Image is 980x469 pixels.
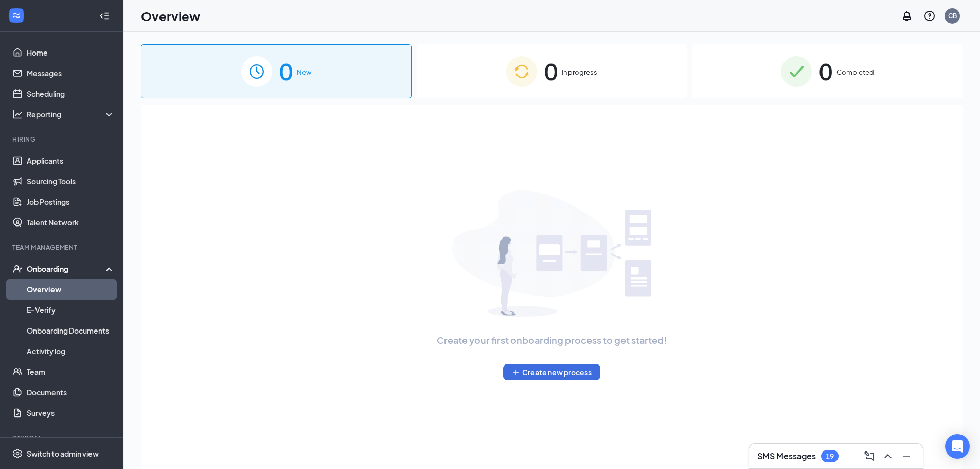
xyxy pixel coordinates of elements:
[948,11,957,20] div: CB
[27,109,115,119] div: Reporting
[12,109,23,119] svg: Analysis
[512,368,520,376] svg: Plus
[27,382,115,403] a: Documents
[826,452,834,461] div: 19
[279,54,293,89] span: 0
[27,192,115,212] a: Job Postings
[99,11,110,21] svg: Collapse
[27,300,115,320] a: E-Verify
[12,135,113,144] div: Hiring
[27,83,115,104] a: Scheduling
[562,67,597,77] span: In progress
[757,450,816,462] h3: SMS Messages
[900,450,913,462] svg: Minimize
[27,403,115,423] a: Surveys
[898,448,915,464] button: Minimize
[503,364,600,380] button: PlusCreate new process
[861,448,878,464] button: ComposeMessage
[12,433,113,442] div: Payroll
[945,434,970,459] div: Open Intercom Messenger
[27,63,115,83] a: Messages
[12,243,113,252] div: Team Management
[836,67,874,77] span: Completed
[27,361,115,382] a: Team
[141,7,200,25] h1: Overview
[27,212,115,233] a: Talent Network
[297,67,311,77] span: New
[437,333,667,348] span: Create your first onboarding process to get started!
[27,341,115,361] a: Activity log
[863,450,876,462] svg: ComposeMessage
[819,54,832,89] span: 0
[544,54,558,89] span: 0
[12,264,23,274] svg: UserCheck
[27,320,115,341] a: Onboarding Documents
[27,279,115,300] a: Overview
[923,10,936,22] svg: QuestionInfo
[11,10,22,21] svg: WorkstreamLogo
[12,448,23,459] svg: Settings
[27,264,106,274] div: Onboarding
[27,448,99,459] div: Switch to admin view
[882,450,894,462] svg: ChevronUp
[27,171,115,192] a: Sourcing Tools
[27,42,115,63] a: Home
[27,150,115,171] a: Applicants
[880,448,896,464] button: ChevronUp
[901,10,913,22] svg: Notifications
